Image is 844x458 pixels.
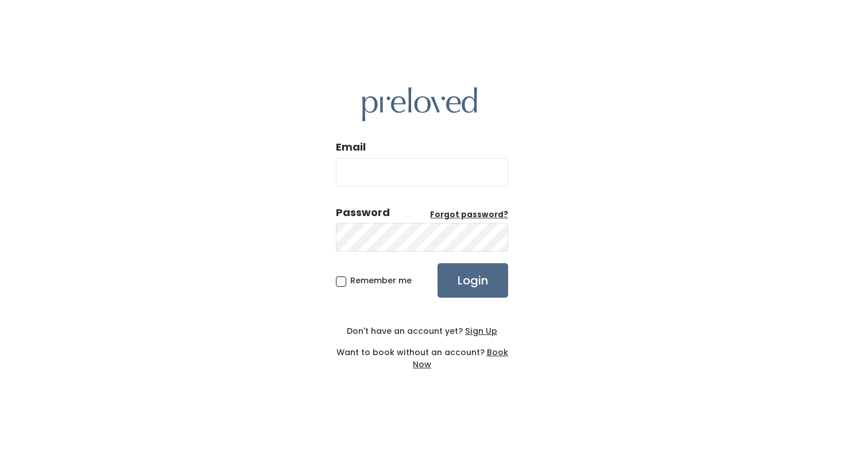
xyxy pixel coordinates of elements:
[336,140,366,155] label: Email
[336,205,390,220] div: Password
[465,325,497,337] u: Sign Up
[463,325,497,337] a: Sign Up
[336,325,508,337] div: Don't have an account yet?
[336,337,508,371] div: Want to book without an account?
[430,209,508,221] a: Forgot password?
[438,263,508,298] input: Login
[362,87,477,121] img: preloved logo
[350,275,412,286] span: Remember me
[430,209,508,220] u: Forgot password?
[413,347,508,370] a: Book Now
